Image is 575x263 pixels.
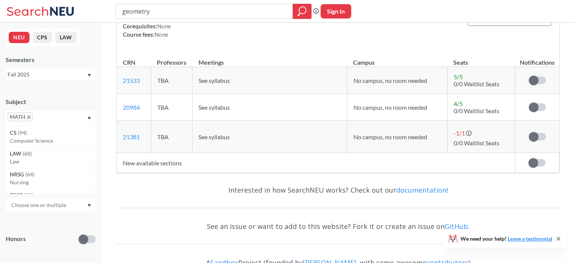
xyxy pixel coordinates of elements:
p: Honors [6,235,26,243]
span: -1 / 1 [454,129,465,137]
span: See syllabus [198,133,230,140]
span: EECE [10,191,24,199]
th: Campus [347,51,447,67]
button: NEU [9,32,29,43]
div: Fall 2025 [8,70,87,79]
span: CS [10,129,18,137]
svg: Dropdown arrow [87,74,91,77]
span: 5 / 5 [454,73,463,80]
td: New available sections [117,153,515,173]
p: Law [10,158,95,165]
span: None [157,23,171,30]
span: ( 64 ) [25,171,34,177]
a: documentation! [396,185,448,195]
div: MATHX to remove pillDropdown arrowCS(94)Computer ScienceLAW(68)LawNRSG(64)NursingEECE(50)Electric... [6,110,96,126]
input: Class, professor, course number, "phrase" [121,5,287,18]
span: 0/0 Waitlist Seats [454,80,499,87]
svg: magnifying glass [298,6,307,17]
div: Dropdown arrow [6,199,96,212]
p: Nursing [10,179,95,186]
input: Choose one or multiple [8,201,71,210]
div: CRN [123,58,135,67]
button: Sign In [321,4,351,19]
button: LAW [55,32,77,43]
a: Leave a testimonial [508,235,552,242]
svg: Dropdown arrow [87,204,91,207]
a: 21381 [123,133,140,140]
span: ( 94 ) [18,129,27,136]
div: Fall 2025Dropdown arrow [6,68,96,81]
td: TBA [151,94,192,121]
span: 4 / 5 [454,100,463,107]
th: Meetings [192,51,347,67]
span: We need your help! [460,236,552,241]
td: TBA [151,121,192,153]
span: MATHX to remove pill [8,112,33,121]
div: See an issue or want to add to this website? Fork it or create an issue on . [116,215,560,237]
svg: Dropdown arrow [87,116,91,119]
span: See syllabus [198,104,230,111]
span: 0/0 Waitlist Seats [454,107,499,114]
span: 0/0 Waitlist Seats [454,139,499,146]
span: See syllabus [198,77,230,84]
span: ( 50 ) [24,192,33,198]
th: Professors [151,51,192,67]
button: CPS [33,32,52,43]
td: No campus, no room needed [347,121,447,153]
th: Notifications [515,51,559,67]
div: magnifying glass [293,4,312,19]
a: 20984 [123,104,140,111]
span: None [155,31,168,38]
div: Interested in how SearchNEU works? Check out our [116,179,560,201]
a: GitHub [445,222,468,231]
th: Seats [447,51,515,67]
svg: X to remove pill [27,115,31,119]
span: LAW [10,149,23,158]
span: ( 68 ) [23,150,32,157]
span: NRSG [10,170,25,179]
td: No campus, no room needed [347,67,447,94]
p: Computer Science [10,137,95,145]
div: Subject [6,98,96,106]
a: 21533 [123,77,140,84]
div: Semesters [6,56,96,64]
td: TBA [151,67,192,94]
td: No campus, no room needed [347,94,447,121]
